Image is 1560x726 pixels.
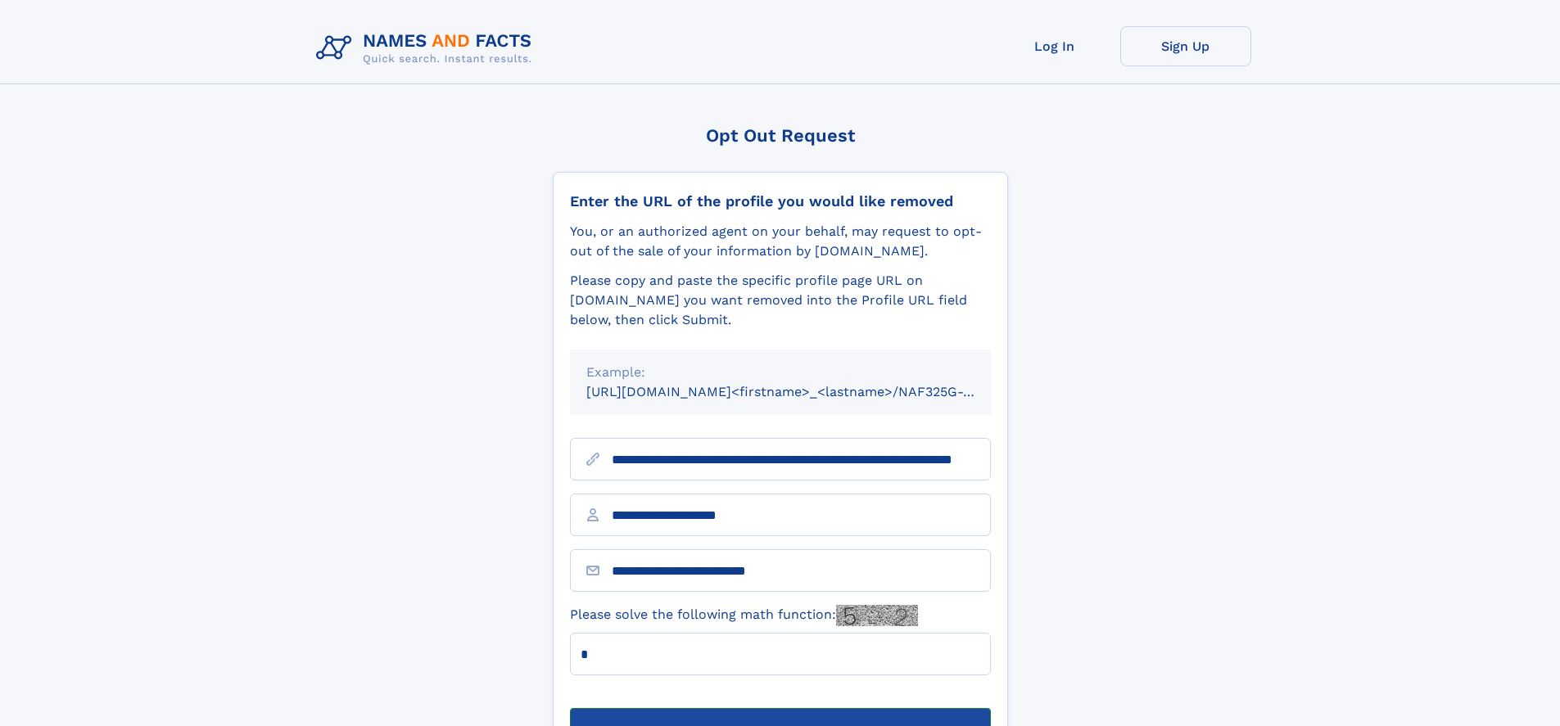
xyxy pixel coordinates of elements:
img: Logo Names and Facts [310,26,545,70]
div: Enter the URL of the profile you would like removed [570,192,991,210]
div: Please copy and paste the specific profile page URL on [DOMAIN_NAME] you want removed into the Pr... [570,271,991,330]
a: Sign Up [1120,26,1251,66]
a: Log In [989,26,1120,66]
div: You, or an authorized agent on your behalf, may request to opt-out of the sale of your informatio... [570,222,991,261]
div: Example: [586,363,974,382]
label: Please solve the following math function: [570,605,918,626]
div: Opt Out Request [553,125,1008,146]
small: [URL][DOMAIN_NAME]<firstname>_<lastname>/NAF325G-xxxxxxxx [586,384,1022,399]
